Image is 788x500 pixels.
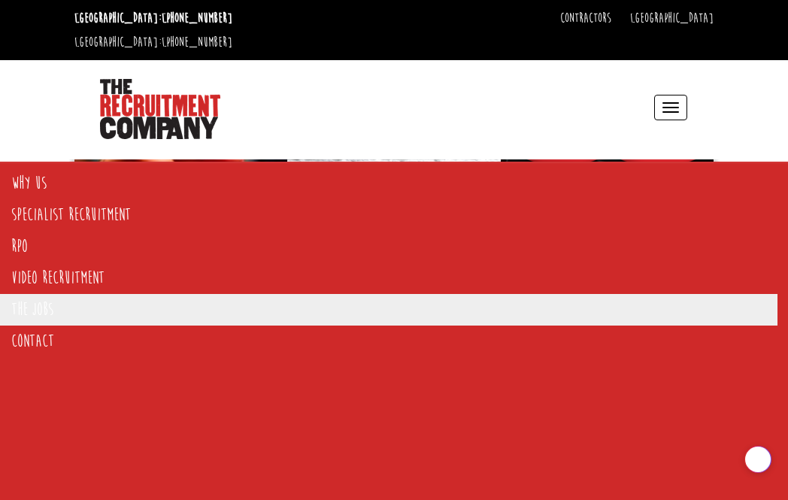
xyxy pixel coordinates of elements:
[162,10,232,26] a: [PHONE_NUMBER]
[100,79,220,139] img: The Recruitment Company
[71,6,236,30] li: [GEOGRAPHIC_DATA]:
[560,10,611,26] a: Contractors
[71,30,236,54] li: [GEOGRAPHIC_DATA]:
[162,34,232,50] a: [PHONE_NUMBER]
[630,10,714,26] a: [GEOGRAPHIC_DATA]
